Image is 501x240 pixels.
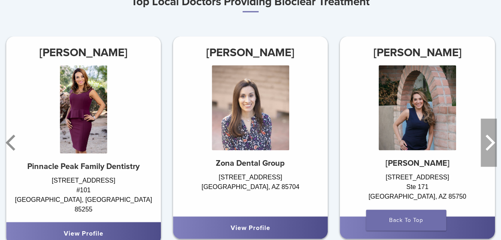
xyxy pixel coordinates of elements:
img: Dr. Lenny Arias [379,65,456,151]
div: [STREET_ADDRESS] #101 [GEOGRAPHIC_DATA], [GEOGRAPHIC_DATA] 85255 [6,176,161,214]
h3: [PERSON_NAME] [173,43,328,62]
a: Back To Top [366,210,446,231]
strong: Pinnacle Peak Family Dentistry [27,162,140,171]
a: View Profile [64,230,103,238]
img: Dr. Sara Garcia [212,65,289,151]
div: [STREET_ADDRESS] [GEOGRAPHIC_DATA], AZ 85704 [173,173,328,209]
strong: [PERSON_NAME] [385,159,450,168]
button: Next [481,119,497,167]
strong: Zona Dental Group [216,159,285,168]
div: [STREET_ADDRESS] Ste 171 [GEOGRAPHIC_DATA], AZ 85750 [340,173,495,209]
img: Dr. Sara Vizcarra [60,65,107,154]
a: View Profile [231,224,270,232]
h3: [PERSON_NAME] [6,43,161,62]
button: Previous [4,119,20,167]
h3: [PERSON_NAME] [340,43,495,62]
